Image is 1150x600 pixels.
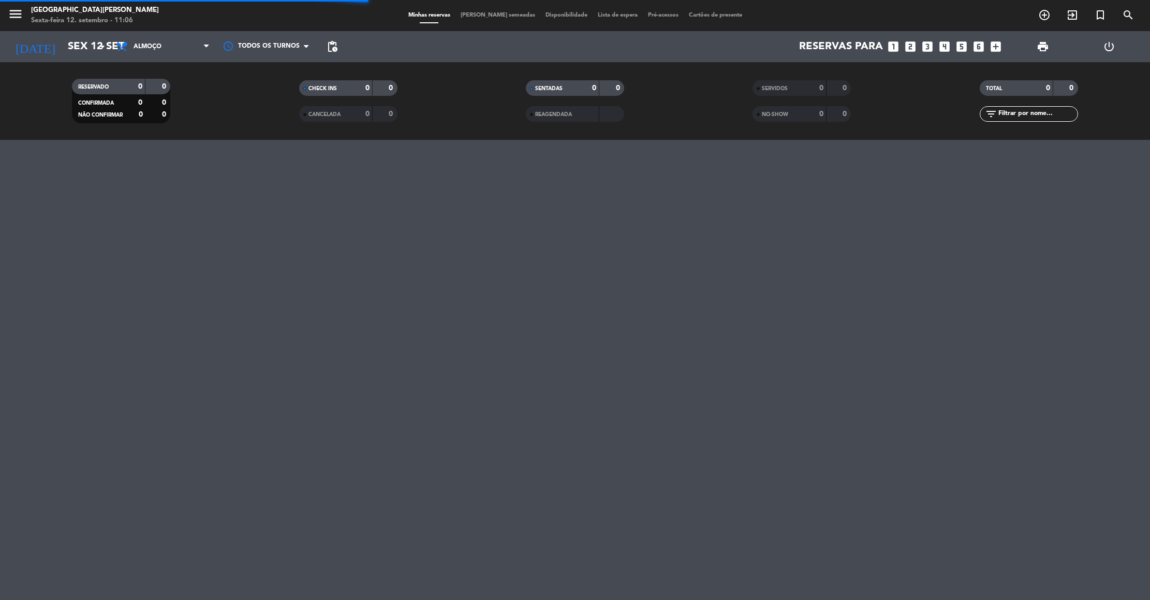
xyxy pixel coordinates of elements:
[162,111,168,118] strong: 0
[904,40,917,53] i: looks_two
[1046,84,1050,92] strong: 0
[1066,9,1079,21] i: exit_to_app
[78,101,114,106] span: CONFIRMADA
[616,84,622,92] strong: 0
[96,40,109,53] i: arrow_drop_down
[455,12,540,18] span: [PERSON_NAME] semeadas
[8,6,23,25] button: menu
[643,12,684,18] span: Pré-acessos
[162,99,168,106] strong: 0
[843,110,849,118] strong: 0
[308,86,337,91] span: CHECK INS
[1094,9,1107,21] i: turned_in_not
[1114,6,1142,24] span: PESQUISA
[1103,40,1115,53] i: power_settings_new
[535,86,563,91] span: SENTADAS
[887,40,900,53] i: looks_one
[162,83,168,90] strong: 0
[938,40,951,53] i: looks_4
[540,12,593,18] span: Disponibilidade
[78,112,123,118] span: NÃO CONFIRMAR
[592,84,596,92] strong: 0
[762,112,788,117] span: NO-SHOW
[921,40,934,53] i: looks_3
[535,112,572,117] span: REAGENDADA
[819,110,823,118] strong: 0
[138,83,142,90] strong: 0
[308,112,341,117] span: CANCELADA
[31,5,159,16] div: [GEOGRAPHIC_DATA][PERSON_NAME]
[762,86,788,91] span: SERVIDOS
[972,40,985,53] i: looks_6
[989,40,1002,53] i: add_box
[403,12,455,18] span: Minhas reservas
[8,35,63,58] i: [DATE]
[134,43,161,50] span: Almoço
[389,110,395,118] strong: 0
[593,12,643,18] span: Lista de espera
[684,12,747,18] span: Cartões de presente
[1030,6,1058,24] span: RESERVAR MESA
[365,110,370,118] strong: 0
[139,111,143,118] strong: 0
[1086,6,1114,24] span: Reserva especial
[78,84,109,90] span: RESERVADO
[1122,9,1134,21] i: search
[31,16,159,26] div: Sexta-feira 12. setembro - 11:06
[1038,9,1051,21] i: add_circle_outline
[138,99,142,106] strong: 0
[986,86,1002,91] span: TOTAL
[1037,40,1049,53] span: print
[1058,6,1086,24] span: WALK IN
[985,108,997,120] i: filter_list
[997,108,1078,120] input: Filtrar por nome...
[1076,31,1142,62] div: LOG OUT
[799,40,883,53] span: Reservas para
[389,84,395,92] strong: 0
[326,40,338,53] span: pending_actions
[819,84,823,92] strong: 0
[1069,84,1075,92] strong: 0
[955,40,968,53] i: looks_5
[8,6,23,22] i: menu
[843,84,849,92] strong: 0
[365,84,370,92] strong: 0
